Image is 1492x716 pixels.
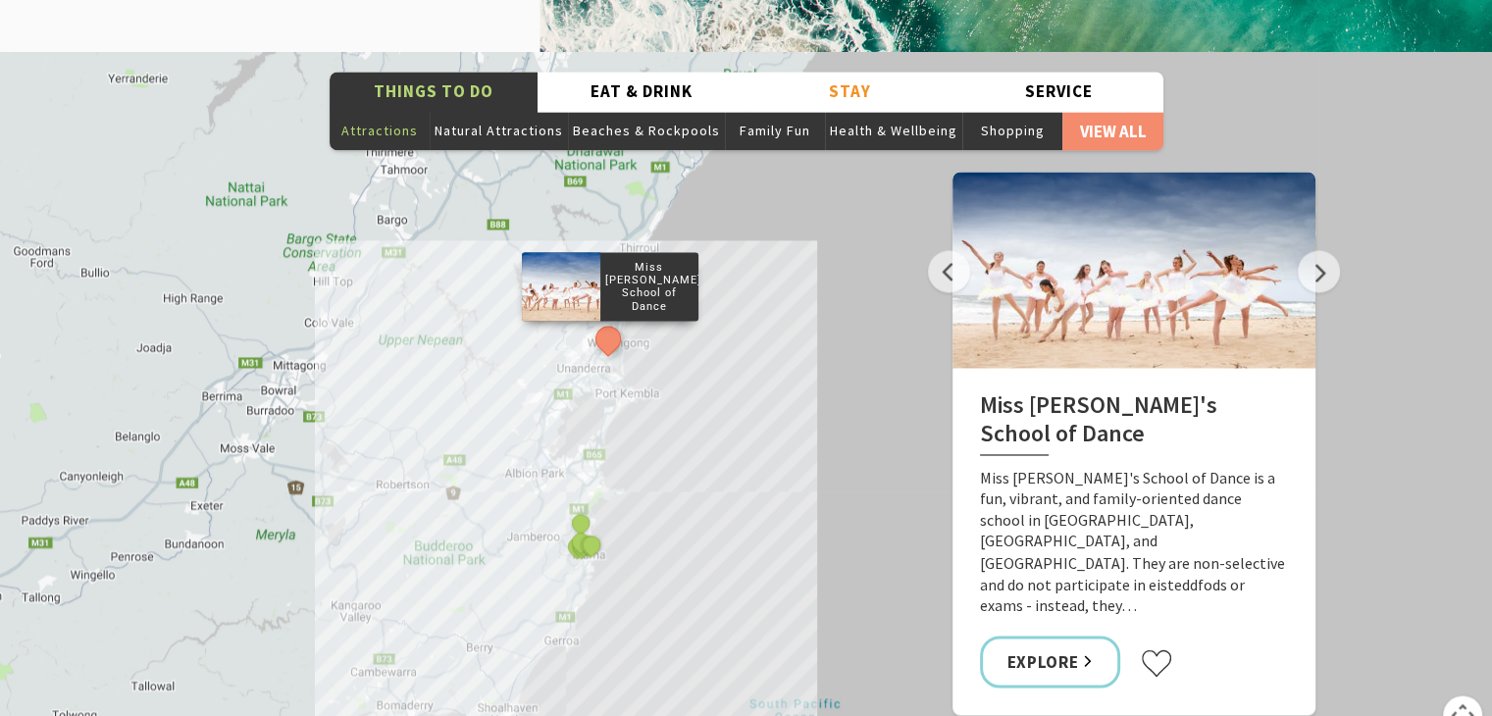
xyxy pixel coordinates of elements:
p: Miss [PERSON_NAME]'s School of Dance [599,258,697,316]
button: See detail about Two Gulls Art Studio/Gallery [567,510,592,536]
p: Miss [PERSON_NAME]'s School of Dance is a fun, vibrant, and family-oriented dance school in [GEOG... [980,468,1288,616]
button: Health & Wellbeing [825,111,962,150]
button: Beaches & Rockpools [568,111,725,150]
button: Family Fun [725,111,825,150]
button: Service [954,72,1163,112]
button: Previous [928,250,970,292]
h2: Miss [PERSON_NAME]'s School of Dance [980,391,1288,455]
a: View All [1062,111,1162,150]
button: Stay [746,72,955,112]
button: Things To Do [330,72,539,112]
button: Click to favourite Miss Zoe's School of Dance [1140,648,1173,678]
button: Natural Attractions [430,111,568,150]
a: Explore [980,636,1121,688]
button: Next [1298,250,1340,292]
button: Eat & Drink [538,72,746,112]
button: Attractions [330,111,430,150]
button: See detail about Kiama Blowhole [579,532,604,557]
button: See detail about Miss Zoe's School of Dance [590,321,626,357]
button: Shopping [962,111,1062,150]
